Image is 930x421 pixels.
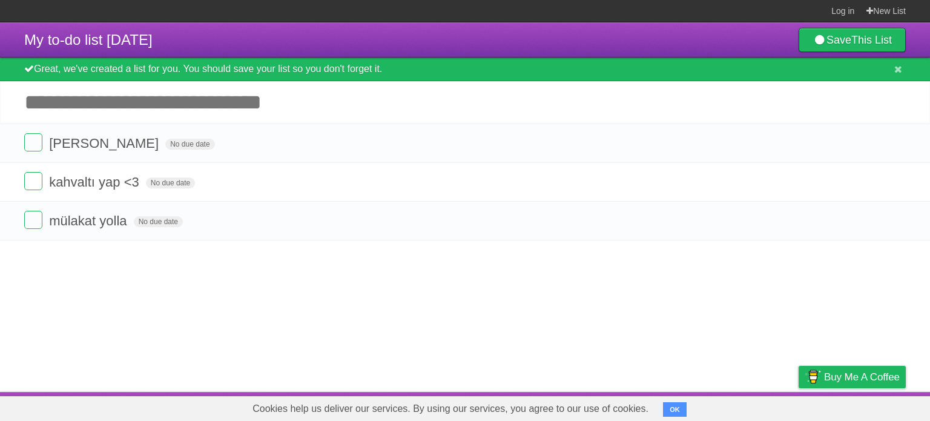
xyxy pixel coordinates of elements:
[240,397,661,421] span: Cookies help us deliver our services. By using our services, you agree to our use of cookies.
[24,172,42,190] label: Done
[49,213,130,228] span: mülakat yolla
[799,366,906,388] a: Buy me a coffee
[805,366,821,387] img: Buy me a coffee
[851,34,892,46] b: This List
[49,136,162,151] span: [PERSON_NAME]
[663,402,687,417] button: OK
[49,174,142,190] span: kahvaltı yap <3
[638,395,663,418] a: About
[165,139,214,150] span: No due date
[146,177,195,188] span: No due date
[783,395,814,418] a: Privacy
[824,366,900,388] span: Buy me a coffee
[134,216,183,227] span: No due date
[24,211,42,229] label: Done
[799,28,906,52] a: SaveThis List
[24,31,153,48] span: My to-do list [DATE]
[678,395,727,418] a: Developers
[24,133,42,151] label: Done
[829,395,906,418] a: Suggest a feature
[742,395,768,418] a: Terms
